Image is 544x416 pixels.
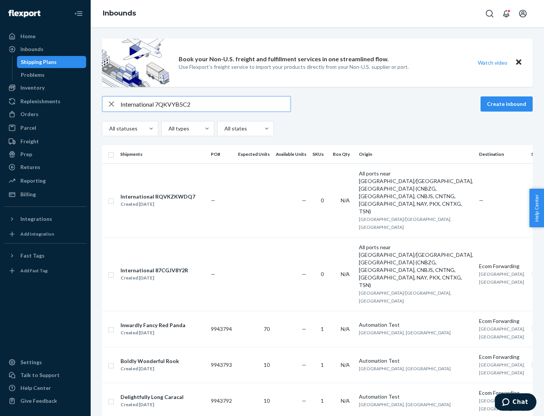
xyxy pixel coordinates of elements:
span: — [211,271,215,277]
a: Add Fast Tag [5,265,86,277]
button: Open account menu [515,6,530,21]
div: Integrations [20,215,52,223]
div: Inventory [20,84,45,92]
a: Inventory [5,82,86,94]
a: Returns [5,161,86,173]
div: Give Feedback [20,397,57,405]
span: N/A [341,397,350,404]
p: Use Flexport’s freight service to import your products directly from your Non-U.S. supplier or port. [179,63,409,71]
span: [GEOGRAPHIC_DATA]/[GEOGRAPHIC_DATA], [GEOGRAPHIC_DATA] [359,216,451,230]
div: Created [DATE] [121,401,184,408]
a: Inbounds [5,43,86,55]
span: — [302,362,306,368]
span: 10 [264,362,270,368]
button: Open Search Box [482,6,497,21]
button: Integrations [5,213,86,225]
div: Reporting [20,177,46,185]
div: Add Integration [20,231,54,237]
div: Automation Test [359,357,473,365]
a: Home [5,30,86,42]
div: Shipping Plans [21,58,57,66]
div: Help Center [20,384,51,392]
div: Created [DATE] [121,274,188,282]
span: 10 [264,397,270,404]
p: Book your Non-U.S. freight and fulfillment services in one streamlined flow. [179,55,389,64]
th: Box Qty [330,145,356,163]
span: 70 [264,326,270,332]
div: All ports near [GEOGRAPHIC_DATA]/[GEOGRAPHIC_DATA], [GEOGRAPHIC_DATA] (CNBZG, [GEOGRAPHIC_DATA], ... [359,170,473,215]
span: [GEOGRAPHIC_DATA], [GEOGRAPHIC_DATA] [479,362,525,376]
button: Fast Tags [5,250,86,262]
span: — [479,197,484,203]
button: Open notifications [499,6,514,21]
div: Inwardly Fancy Red Panda [121,321,185,329]
button: Help Center [529,189,544,227]
a: Help Center [5,382,86,394]
div: International RQVKZKWDQ7 [121,193,195,200]
span: 1 [321,362,324,368]
div: Automation Test [359,393,473,400]
span: — [302,397,306,404]
input: Search inbounds by name, destination, msku... [121,96,291,112]
span: [GEOGRAPHIC_DATA], [GEOGRAPHIC_DATA] [359,330,451,335]
div: Automation Test [359,321,473,329]
div: Freight [20,138,39,145]
div: Inbounds [20,45,43,53]
span: 1 [321,397,324,404]
div: Talk to Support [20,371,60,379]
a: Parcel [5,122,86,134]
button: Give Feedback [5,395,86,407]
td: 9943793 [208,347,235,383]
span: [GEOGRAPHIC_DATA], [GEOGRAPHIC_DATA] [479,271,525,285]
button: Watch video [473,57,512,68]
th: Shipments [117,145,208,163]
span: — [211,197,215,203]
button: Close [514,57,524,68]
th: PO# [208,145,235,163]
a: Add Integration [5,228,86,240]
span: [GEOGRAPHIC_DATA], [GEOGRAPHIC_DATA] [359,366,451,371]
span: N/A [341,197,350,203]
span: — [302,326,306,332]
th: Origin [356,145,476,163]
button: Create inbound [481,96,533,112]
span: [GEOGRAPHIC_DATA], [GEOGRAPHIC_DATA] [479,326,525,340]
div: Settings [20,359,42,366]
a: Replenishments [5,95,86,107]
a: Inbounds [103,9,136,17]
div: Home [20,33,36,40]
div: Ecom Forwarding [479,317,525,325]
div: International 87CGJV8Y2R [121,267,188,274]
span: — [302,197,306,203]
div: All ports near [GEOGRAPHIC_DATA]/[GEOGRAPHIC_DATA], [GEOGRAPHIC_DATA] (CNBZG, [GEOGRAPHIC_DATA], ... [359,244,473,289]
a: Billing [5,188,86,200]
div: Ecom Forwarding [479,353,525,361]
iframe: Opens a widget where you can chat to one of our agents [495,393,536,412]
input: All types [168,125,168,132]
a: Problems [17,69,87,81]
a: Freight [5,135,86,147]
span: [GEOGRAPHIC_DATA]/[GEOGRAPHIC_DATA], [GEOGRAPHIC_DATA] [359,290,451,304]
input: All statuses [108,125,109,132]
div: Orders [20,110,39,118]
div: Returns [20,163,40,171]
div: Fast Tags [20,252,45,259]
a: Prep [5,148,86,160]
span: 0 [321,271,324,277]
a: Shipping Plans [17,56,87,68]
div: Ecom Forwarding [479,262,525,270]
div: Delightfully Long Caracal [121,393,184,401]
div: Created [DATE] [121,329,185,337]
span: N/A [341,271,350,277]
div: Problems [21,71,45,79]
div: Replenishments [20,98,60,105]
button: Talk to Support [5,369,86,381]
th: SKUs [309,145,330,163]
div: Created [DATE] [121,200,195,208]
span: 1 [321,326,324,332]
td: 9943794 [208,311,235,347]
th: Available Units [273,145,309,163]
